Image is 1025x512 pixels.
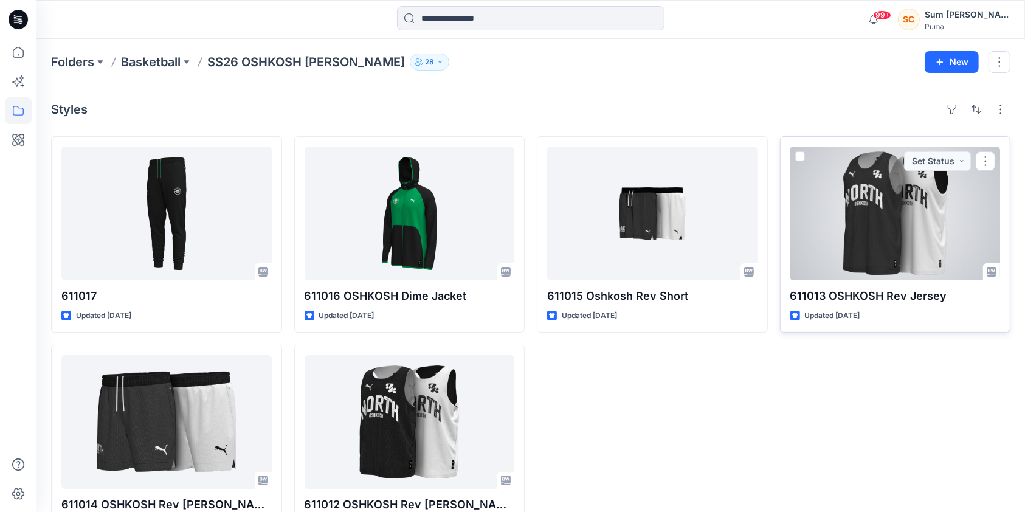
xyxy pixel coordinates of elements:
p: Updated [DATE] [805,310,860,322]
p: 28 [425,55,434,69]
p: 611016 OSHKOSH Dime Jacket [305,288,515,305]
p: 611015 Oshkosh Rev Short [547,288,758,305]
a: Folders [51,54,94,71]
a: 611012 OSHKOSH Rev Jersey Jr [305,355,515,489]
a: 611015 Oshkosh Rev Short [547,147,758,280]
a: Basketball [121,54,181,71]
button: New [925,51,979,73]
span: 99+ [873,10,891,20]
div: Puma [925,22,1010,31]
a: 611013 OSHKOSH Rev Jersey [790,147,1001,280]
p: Updated [DATE] [562,310,617,322]
div: SC [898,9,920,30]
h4: Styles [51,102,88,117]
a: 611017 [61,147,272,280]
p: Updated [DATE] [76,310,131,322]
p: 611013 OSHKOSH Rev Jersey [790,288,1001,305]
a: 611014 OSHKOSH Rev Jersey Jr [61,355,272,489]
div: Sum [PERSON_NAME] [925,7,1010,22]
p: SS26 OSHKOSH [PERSON_NAME] [207,54,405,71]
p: Updated [DATE] [319,310,374,322]
p: 611017 [61,288,272,305]
button: 28 [410,54,449,71]
a: 611016 OSHKOSH Dime Jacket [305,147,515,280]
